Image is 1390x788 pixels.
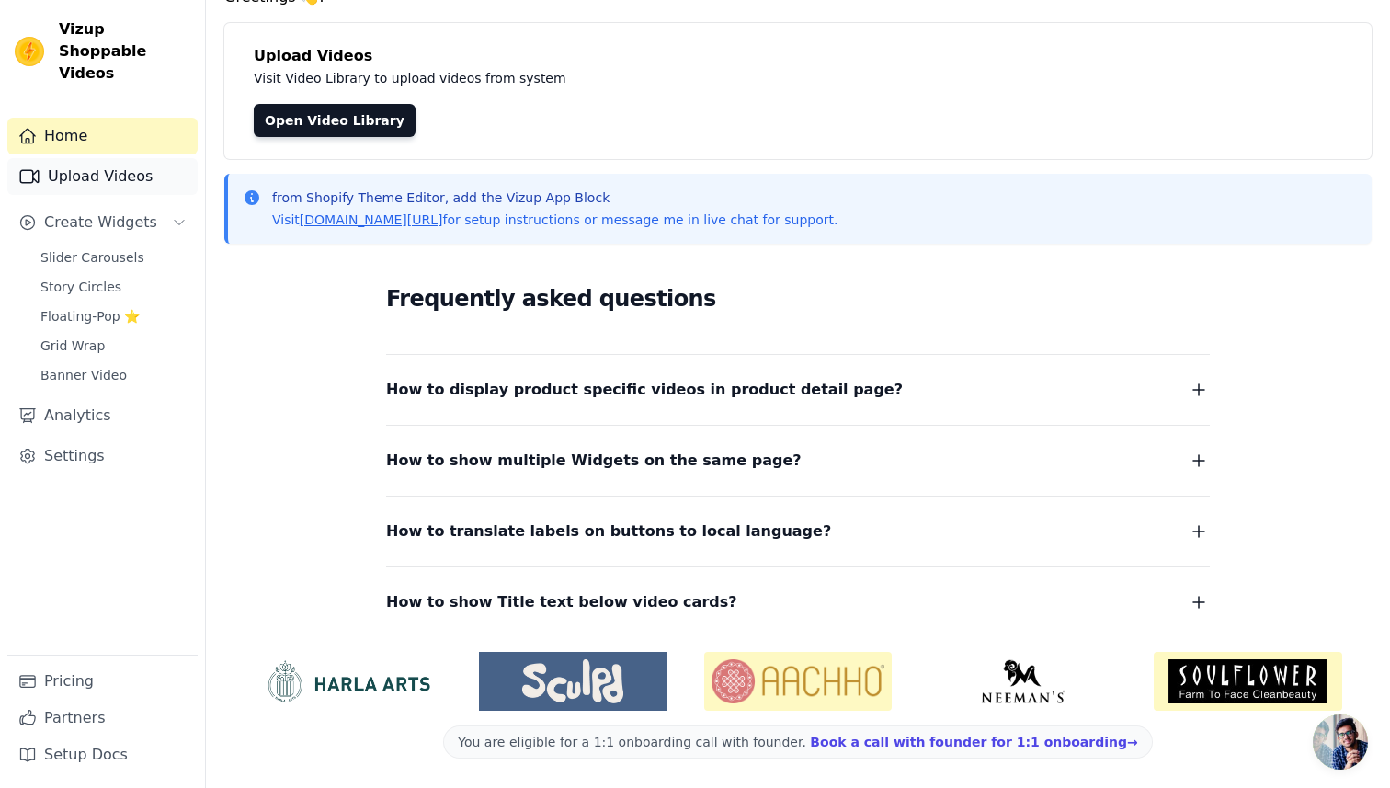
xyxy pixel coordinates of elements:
[386,519,1210,544] button: How to translate labels on buttons to local language?
[386,589,1210,615] button: How to show Title text below video cards?
[40,366,127,384] span: Banner Video
[1313,714,1368,770] div: Chat abierto
[29,303,198,329] a: Floating-Pop ⭐
[7,700,198,737] a: Partners
[59,18,190,85] span: Vizup Shoppable Videos
[386,519,831,544] span: How to translate labels on buttons to local language?
[929,659,1117,703] img: Neeman's
[810,735,1137,749] a: Book a call with founder for 1:1 onboarding
[254,45,1342,67] h4: Upload Videos
[7,737,198,773] a: Setup Docs
[254,104,416,137] a: Open Video Library
[15,37,44,66] img: Vizup
[40,248,144,267] span: Slider Carousels
[272,188,837,207] p: from Shopify Theme Editor, add the Vizup App Block
[7,204,198,241] button: Create Widgets
[40,337,105,355] span: Grid Wrap
[479,659,667,703] img: Sculpd US
[7,158,198,195] a: Upload Videos
[7,663,198,700] a: Pricing
[7,118,198,154] a: Home
[386,377,903,403] span: How to display product specific videos in product detail page?
[29,333,198,359] a: Grid Wrap
[29,274,198,300] a: Story Circles
[7,397,198,434] a: Analytics
[29,362,198,388] a: Banner Video
[704,652,893,711] img: Aachho
[386,589,737,615] span: How to show Title text below video cards?
[40,278,121,296] span: Story Circles
[1154,652,1342,711] img: Soulflower
[29,245,198,270] a: Slider Carousels
[386,377,1210,403] button: How to display product specific videos in product detail page?
[7,438,198,474] a: Settings
[44,211,157,234] span: Create Widgets
[386,448,1210,474] button: How to show multiple Widgets on the same page?
[272,211,837,229] p: Visit for setup instructions or message me in live chat for support.
[254,659,442,703] img: HarlaArts
[386,280,1210,317] h2: Frequently asked questions
[386,448,802,474] span: How to show multiple Widgets on the same page?
[40,307,140,325] span: Floating-Pop ⭐
[300,212,443,227] a: [DOMAIN_NAME][URL]
[254,67,1077,89] p: Visit Video Library to upload videos from system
